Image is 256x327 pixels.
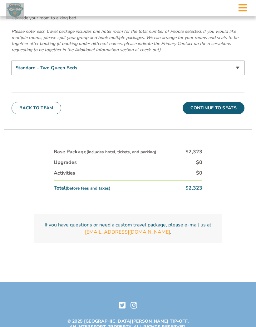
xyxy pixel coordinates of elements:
[85,229,170,235] a: [EMAIL_ADDRESS][DOMAIN_NAME]
[66,186,111,191] small: (before fees and taxes)
[54,185,111,191] div: Total
[12,102,61,114] button: Back To Team
[42,221,214,235] p: If you have questions or need a custom travel package, please e-mail us at .
[185,185,202,191] div: $2,323
[183,102,244,114] button: Continue To Seats
[54,159,77,166] div: Upgrades
[12,28,238,53] em: Please note: each travel package includes one hotel room for the total number of People selected....
[6,3,24,17] img: Fort Myers Tip-Off
[54,170,75,176] div: Activities
[185,148,202,155] div: $2,323
[196,170,202,176] div: $0
[86,149,156,155] small: (includes hotel, tickets, and parking)
[54,148,156,155] div: Base Package
[196,159,202,166] div: $0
